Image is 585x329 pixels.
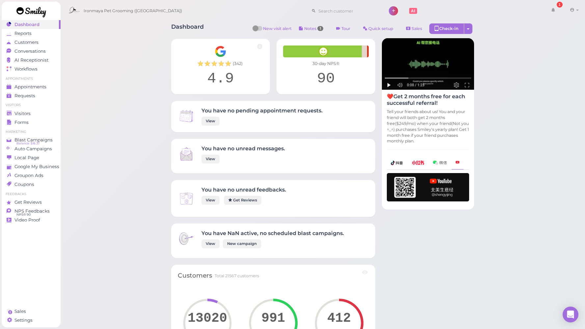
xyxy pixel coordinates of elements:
[201,230,344,236] h4: You have NaN active, no scheduled blast campaigns.
[2,109,61,118] a: Visitors
[84,2,182,20] span: Ironmaya Pet Grooming ([GEOGRAPHIC_DATA])
[2,153,61,162] a: Local Page
[224,196,261,205] a: Get Reviews
[215,45,226,57] img: Google__G__Logo-edd0e34f60d7ca4a2f4ece79cff21ae3.svg
[215,273,259,279] div: Total 21567 customers
[433,161,447,165] img: wechat-a99521bb4f7854bbf8f190d1356e2cdb.png
[2,65,61,74] a: Workflows
[233,61,243,67] span: ( 342 )
[293,23,329,34] button: Notes 1
[2,171,61,180] a: Groupon Ads
[14,48,46,54] span: Conversations
[14,31,32,36] span: Reports
[14,93,35,99] span: Requests
[412,26,422,31] span: Sales
[16,141,40,146] span: Balance: $16.37
[2,307,61,316] a: Sales
[387,173,469,201] img: youtube-h-92280983ece59b2848f85fc261e8ffad.png
[2,192,61,196] li: Feedbacks
[201,239,220,248] a: View
[387,93,469,106] h4: ❤️Get 2 months free for each successful referral!
[401,23,428,34] a: Sales
[14,84,46,90] span: Appointments
[429,23,464,34] div: Check-in
[283,61,369,67] div: 30-day NPS®
[201,155,220,164] a: View
[2,198,61,207] a: Get Reviews
[283,70,369,88] div: 90
[178,190,195,207] img: Inbox
[2,47,61,56] a: Conversations
[14,57,48,63] span: AI Receptionist
[2,316,61,325] a: Settings
[263,26,292,36] span: New visit alert
[2,162,61,171] a: Google My Business
[358,23,399,34] a: Quick setup
[178,107,195,125] img: Inbox
[14,146,52,152] span: Auto Campaigns
[14,137,53,143] span: Blast Campaigns
[2,20,61,29] a: Dashboard
[16,212,31,217] span: NPS® 90
[2,180,61,189] a: Coupons
[178,230,195,247] img: Inbox
[412,161,424,165] img: xhs-786d23addd57f6a2be217d5a65f4ab6b.png
[391,161,403,165] img: douyin-2727e60b7b0d5d1bbe969c21619e8014.png
[201,196,220,205] a: View
[387,109,469,144] p: Tell your friends about us! You and your friend will both get 2 months free($249/mo) when your fr...
[2,216,61,224] a: Video Proof
[223,239,261,248] a: New campaign
[2,103,61,107] li: Visitors
[2,130,61,134] li: Marketing
[14,22,40,27] span: Dashboard
[2,207,61,216] a: NPS Feedbacks NPS® 90
[14,164,59,169] span: Google My Business
[2,91,61,100] a: Requests
[14,155,39,161] span: Local Page
[201,145,285,152] h4: You have no unread messages.
[557,2,563,8] div: 1
[2,82,61,91] a: Appointments
[178,70,263,88] div: 4.9
[331,23,356,34] a: Tour
[14,317,33,323] span: Settings
[316,6,380,16] input: Search customer
[2,118,61,127] a: Forms
[2,144,61,153] a: Auto Campaigns
[2,76,61,81] li: Appointments
[2,135,61,144] a: Blast Campaigns Balance: $16.37
[201,107,323,114] h4: You have no pending appointment requests.
[2,38,61,47] a: Customers
[201,187,286,193] h4: You have no unread feedbacks.
[171,23,204,36] h1: Dashboard
[14,173,43,178] span: Groupon Ads
[317,26,323,31] span: 1
[563,307,578,322] div: Open Intercom Messenger
[14,40,39,45] span: Customers
[14,66,38,72] span: Workflows
[14,120,29,125] span: Forms
[2,29,61,38] a: Reports
[2,56,61,65] a: AI Receptionist
[178,271,212,280] div: Customers
[14,208,50,214] span: NPS Feedbacks
[178,145,195,163] img: Inbox
[14,182,34,187] span: Coupons
[14,111,31,116] span: Visitors
[14,309,26,314] span: Sales
[201,117,220,126] a: View
[382,38,474,90] img: AI receptionist
[14,199,42,205] span: Get Reviews
[14,217,40,223] span: Video Proof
